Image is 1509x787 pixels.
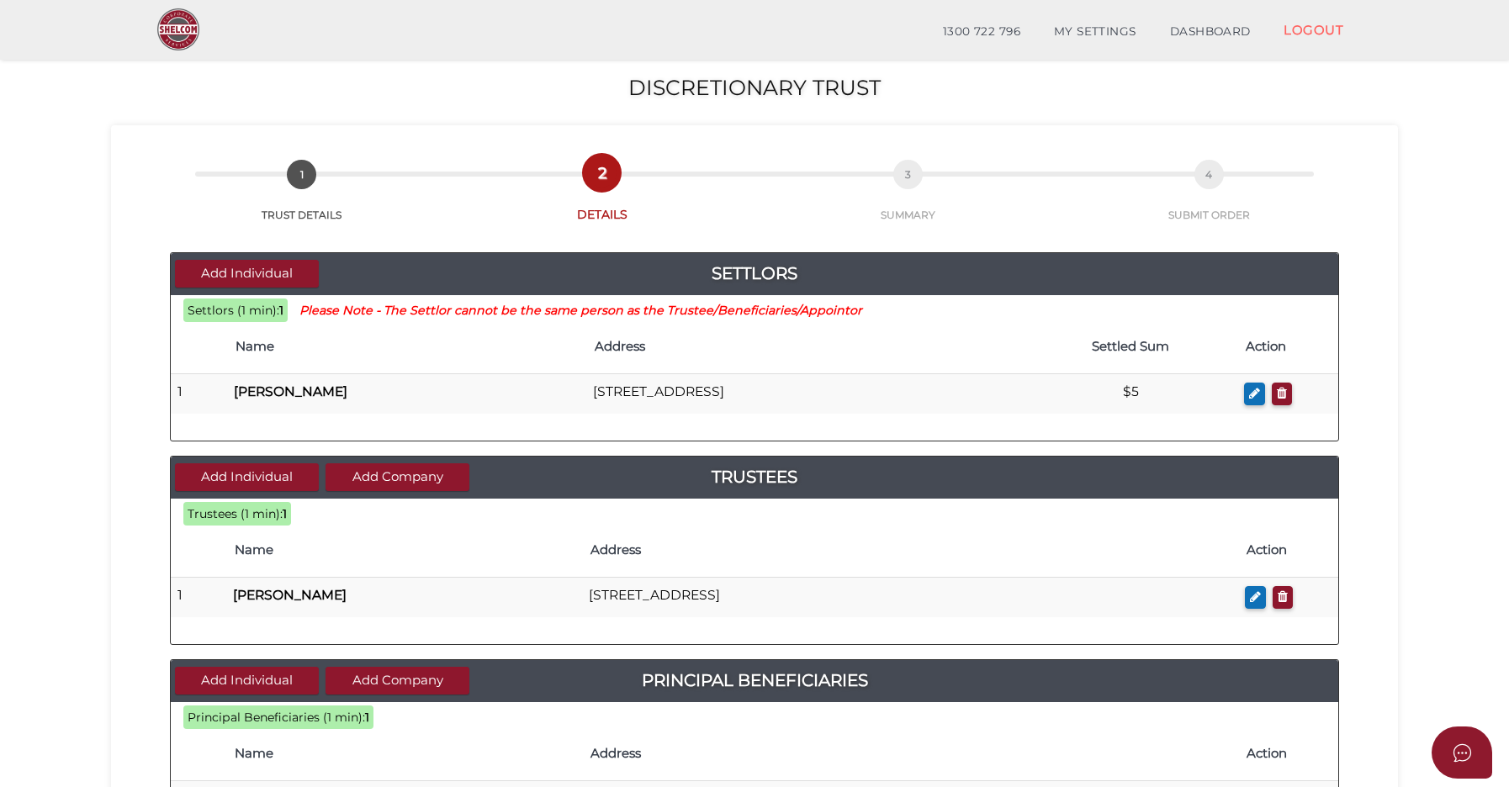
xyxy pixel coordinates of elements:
b: [PERSON_NAME] [234,383,347,399]
h4: Name [235,543,574,557]
a: 3SUMMARY [754,178,1062,222]
a: Settlors [171,260,1338,287]
small: Please Note - The Settlor cannot be the same person as the Trustee/Beneficiaries/Appointor [299,303,862,318]
b: 1 [279,303,283,318]
a: 1300 722 796 [926,15,1037,49]
a: 2DETAILS [450,177,754,223]
a: DASHBOARD [1153,15,1268,49]
h4: Action [1247,543,1330,557]
td: 1 [171,374,227,414]
button: Add Company [326,463,469,491]
span: 1 [287,160,316,189]
button: Add Individual [175,667,319,695]
td: [STREET_ADDRESS] [586,374,1025,414]
span: 2 [587,158,617,188]
h4: Address [590,747,1230,761]
h4: Name [235,747,574,761]
h4: Action [1246,340,1330,354]
h4: Settled Sum [1032,340,1229,354]
a: 1TRUST DETAILS [153,178,450,222]
h4: Name [236,340,578,354]
a: 4SUBMIT ORDER [1062,178,1356,222]
h4: Address [595,340,1016,354]
button: Add Individual [175,463,319,491]
b: 1 [283,506,287,521]
a: Trustees [171,463,1338,490]
button: Add Individual [175,260,319,288]
span: Settlors (1 min): [188,303,279,318]
a: MY SETTINGS [1037,15,1153,49]
td: $5 [1024,374,1237,414]
a: Principal Beneficiaries [171,667,1338,694]
span: Trustees (1 min): [188,506,283,521]
h4: Action [1247,747,1330,761]
button: Open asap [1432,726,1492,779]
span: 3 [893,160,923,189]
button: Add Company [326,667,469,695]
span: Principal Beneficiaries (1 min): [188,710,365,725]
b: [PERSON_NAME] [233,587,347,603]
b: 1 [365,710,369,725]
span: 4 [1194,160,1224,189]
h4: Address [590,543,1230,557]
a: LOGOUT [1267,13,1360,47]
td: 1 [171,578,226,617]
td: [STREET_ADDRESS] [582,578,1238,617]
